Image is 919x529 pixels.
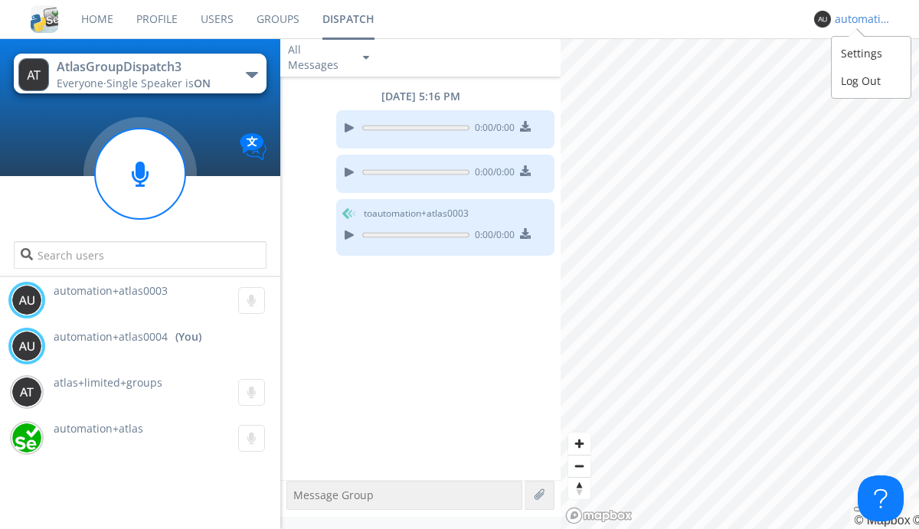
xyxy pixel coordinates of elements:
[568,477,590,499] button: Reset bearing to north
[57,76,229,91] div: Everyone ·
[363,56,369,60] img: caret-down-sm.svg
[288,42,349,73] div: All Messages
[18,58,49,91] img: 373638.png
[11,377,42,407] img: 373638.png
[835,11,892,27] div: automation+atlas0004
[858,475,904,521] iframe: Toggle Customer Support
[520,228,531,239] img: download media button
[57,58,229,76] div: AtlasGroupDispatch3
[520,121,531,132] img: download media button
[11,331,42,361] img: 373638.png
[364,207,469,220] span: to automation+atlas0003
[469,228,515,245] span: 0:00 / 0:00
[469,121,515,138] span: 0:00 / 0:00
[568,433,590,455] button: Zoom in
[14,241,266,269] input: Search users
[14,54,266,93] button: AtlasGroupDispatch3Everyone·Single Speaker isON
[854,514,910,527] a: Mapbox
[11,285,42,315] img: 373638.png
[175,329,201,345] div: (You)
[568,478,590,499] span: Reset bearing to north
[11,423,42,453] img: d2d01cd9b4174d08988066c6d424eccd
[568,456,590,477] span: Zoom out
[280,89,561,104] div: [DATE] 5:16 PM
[240,133,267,160] img: Translation enabled
[54,375,162,390] span: atlas+limited+groups
[54,329,168,345] span: automation+atlas0004
[565,507,633,524] a: Mapbox logo
[469,165,515,182] span: 0:00 / 0:00
[568,455,590,477] button: Zoom out
[106,76,211,90] span: Single Speaker is
[832,67,911,95] div: Log Out
[832,40,911,67] div: Settings
[520,165,531,176] img: download media button
[814,11,831,28] img: 373638.png
[854,507,866,511] button: Toggle attribution
[194,76,211,90] span: ON
[54,421,143,436] span: automation+atlas
[31,5,58,33] img: cddb5a64eb264b2086981ab96f4c1ba7
[54,283,168,298] span: automation+atlas0003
